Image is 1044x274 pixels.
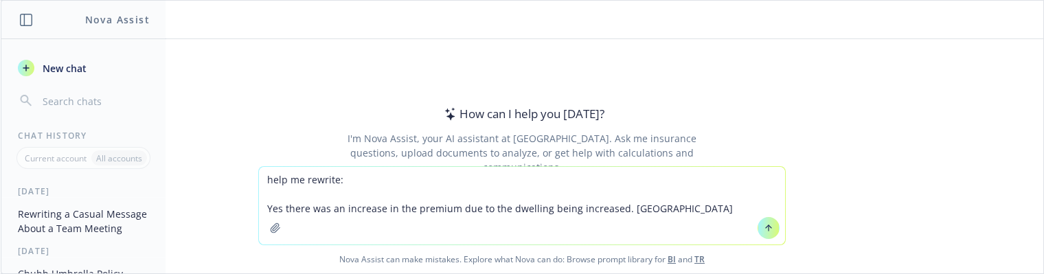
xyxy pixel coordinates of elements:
a: BI [668,253,676,265]
input: Search chats [40,91,149,111]
div: I'm Nova Assist, your AI assistant at [GEOGRAPHIC_DATA]. Ask me insurance questions, upload docum... [328,131,715,174]
div: How can I help you [DATE]? [440,105,604,123]
a: TR [694,253,705,265]
div: [DATE] [1,185,166,197]
span: New chat [40,61,87,76]
h1: Nova Assist [85,12,150,27]
p: All accounts [96,152,142,164]
span: Nova Assist can make mistakes. Explore what Nova can do: Browse prompt library for and [6,245,1038,273]
button: Rewriting a Casual Message About a Team Meeting [12,203,155,240]
button: New chat [12,56,155,80]
div: [DATE] [1,245,166,257]
p: Current account [25,152,87,164]
div: Chat History [1,130,166,141]
textarea: help me rewrite: Yes there was an increase in the premium due to the dwelling being increased. [G... [259,167,785,244]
